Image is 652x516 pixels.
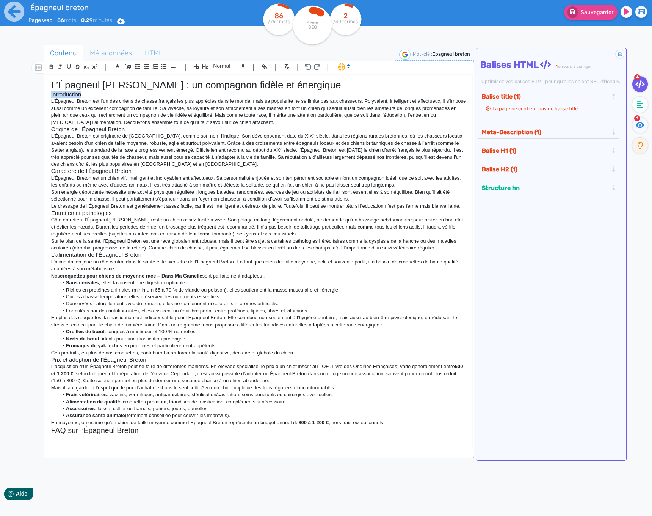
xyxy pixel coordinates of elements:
[307,20,318,25] tspan: Score
[66,392,107,397] strong: Frais vétérinaires
[334,62,352,71] span: I.Assistant
[58,279,466,286] li: , elles favorisent une digestion optimale.
[66,343,106,348] strong: Fromages de yak
[58,342,466,349] li: : riches en protéines et particulièrement appétents.
[51,273,467,279] p: Nos sont parfaitement adaptées :
[51,419,467,426] p: En moyenne, on estime qu’un chien de taille moyenne comme l’Épagneul Breton représente un budget ...
[57,17,76,24] span: mots
[51,363,467,384] p: L’acquisition d’un Épagneul Breton peut se faire de différentes manières. En élevage spécialisé, ...
[480,144,618,157] div: Balise H1 (1)
[58,300,466,307] li: Conservées naturellement avec du romarin, elles ne contiennent ni colorants ni arômes artificiels.
[58,405,466,412] li: : laisse, collier ou harnais, paniers, jouets, gamelles.
[480,144,611,157] button: Balise H1 (1)
[44,43,83,63] span: Contenu
[58,328,466,335] li: : longues à mastiquer et 100 % naturelles.
[81,17,93,24] b: 0.29
[51,238,467,252] p: Sur le plan de la santé, l’Épagneul Breton est une race globalement robuste, mais il peut être su...
[57,17,64,24] b: 86
[558,64,592,69] span: erreurs à corriger
[28,2,224,14] input: title
[51,436,174,441] strong: 1. L’Épagneul Breton est-il un bon chien de famille ?
[105,62,107,72] span: |
[51,216,467,237] p: Côté entretien, l’Épagneul [PERSON_NAME] reste un chien assez facile à vivre. Son pelage mi-long,...
[58,412,466,419] li: (fortement conseillée pour couvrir les imprévus).
[51,203,467,210] p: Le dressage de l’Épagneul Breton est généralement assez facile, car il est intelligent et désireu...
[51,259,467,273] p: L’alimentation joue un rôle central dans la santé et le bien-être de l’Épagneul Breton. En tant q...
[139,43,169,63] span: HTML
[58,293,466,300] li: Cuites à basse température, elles préservent les nutriments essentiels.
[492,106,579,111] span: La page ne contient pas de balise title.
[168,61,179,71] span: Aligment
[555,64,558,69] span: 4
[480,90,611,103] button: Balise title (1)
[51,251,467,258] h3: L’alimentation de l’Épagneul Breton
[51,189,467,203] p: Son énergie débordante nécessite une activité physique régulière : longues balades, randonnées, s...
[51,91,467,98] h3: Introduction
[634,115,640,121] span: 1
[480,126,618,138] div: Meta-Description (1)
[51,356,467,363] h3: Prix et adoption de l’Épagneul Breton
[252,62,254,72] span: |
[39,6,50,12] span: Aide
[60,273,202,279] strong: croquettes pour chiens de moyenne race – Dans Ma Gamelle
[66,329,105,334] strong: Oreilles de bœuf
[327,62,329,72] span: |
[480,163,611,176] button: Balise H2 (1)
[66,406,95,411] strong: Accessoires
[138,45,169,62] a: HTML
[564,5,618,20] button: Sauvegarder
[480,60,625,71] h4: Balises HTML
[51,79,467,91] h1: L’Épagneul [PERSON_NAME] : un compagnon fidèle et énergique
[51,426,467,435] h2: FAQ sur l’Épagneul Breton
[268,19,290,24] tspan: /762 mots
[58,307,466,314] li: Formulées par des nutritionnistes, elles assurent un équilibre parfait entre protéines, lipides, ...
[66,280,99,285] strong: Sans céréales
[58,398,466,405] li: : croquettes premium, friandises de mastication, compléments si nécessaire.
[58,391,466,398] li: : vaccins, vermifuges, antiparasitaires, stérilisation/castration, soins ponctuels ou chirurgies ...
[51,314,467,328] p: En plus des croquettes, la mastication est indispensable pour l’Épagneul Breton. Elle contribue n...
[44,45,83,62] a: Contenu
[51,210,467,216] h3: Entretien et pathologies
[83,45,138,62] a: Métadonnées
[51,364,464,376] strong: 600 et 1 200 €
[308,24,317,30] tspan: SEO
[480,182,618,194] div: Structure hn
[581,9,613,16] span: Sauvegarder
[58,336,466,342] li: : idéals pour une mastication prolongée.
[298,420,329,425] strong: 800 à 1 200 €
[274,62,276,72] span: |
[432,51,470,57] span: Épagneul breton
[399,50,411,60] img: google-serp-logo.png
[333,19,358,24] tspan: /30 termes
[58,287,466,293] li: Riches en protéines animales (minimum 65 à 70 % de viande ou poisson), elles soutiennent la masse...
[480,90,618,103] div: Balise title (1)
[51,133,467,168] p: L’Épagneul Breton est originaire de [GEOGRAPHIC_DATA], comme son nom l’indique. Son développement...
[413,51,432,57] span: Mot-clé :
[66,412,125,418] strong: Assurance santé animale
[51,168,467,174] h3: Caractère de l’Épagneul Breton
[51,175,467,189] p: L’Épagneul Breton est un chien vif, intelligent et incroyablement affectueux. Sa personnalité enj...
[28,17,52,24] span: Page web
[296,62,298,72] span: |
[185,62,187,72] span: |
[480,163,618,176] div: Balise H2 (1)
[84,43,138,63] span: Métadonnées
[274,11,283,20] tspan: 86
[480,182,611,194] button: Structure hn
[51,350,467,356] p: Ces produits, en plus de nos croquettes, contribuent à renforcer la santé digestive, dentaire et ...
[66,336,99,342] strong: Nerfs de bœuf
[51,384,467,391] p: Mais il faut garder à l’esprit que le prix d’achat n’est pas le seul coût. Avoir un chien impliqu...
[480,126,611,138] button: Meta-Description (1)
[66,399,120,405] strong: Alimentation de qualité
[480,78,625,85] div: Optimisez vos balises HTML pour qu’elles soient SEO-friendly.
[634,74,640,80] span: 4
[343,11,348,20] tspan: 2
[51,98,467,126] p: L’Épagneul Breton est l’un des chiens de chasse français les plus appréciés dans le monde, mais s...
[81,17,112,24] span: minutes
[51,126,467,133] h3: Origine de l’Épagneul Breton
